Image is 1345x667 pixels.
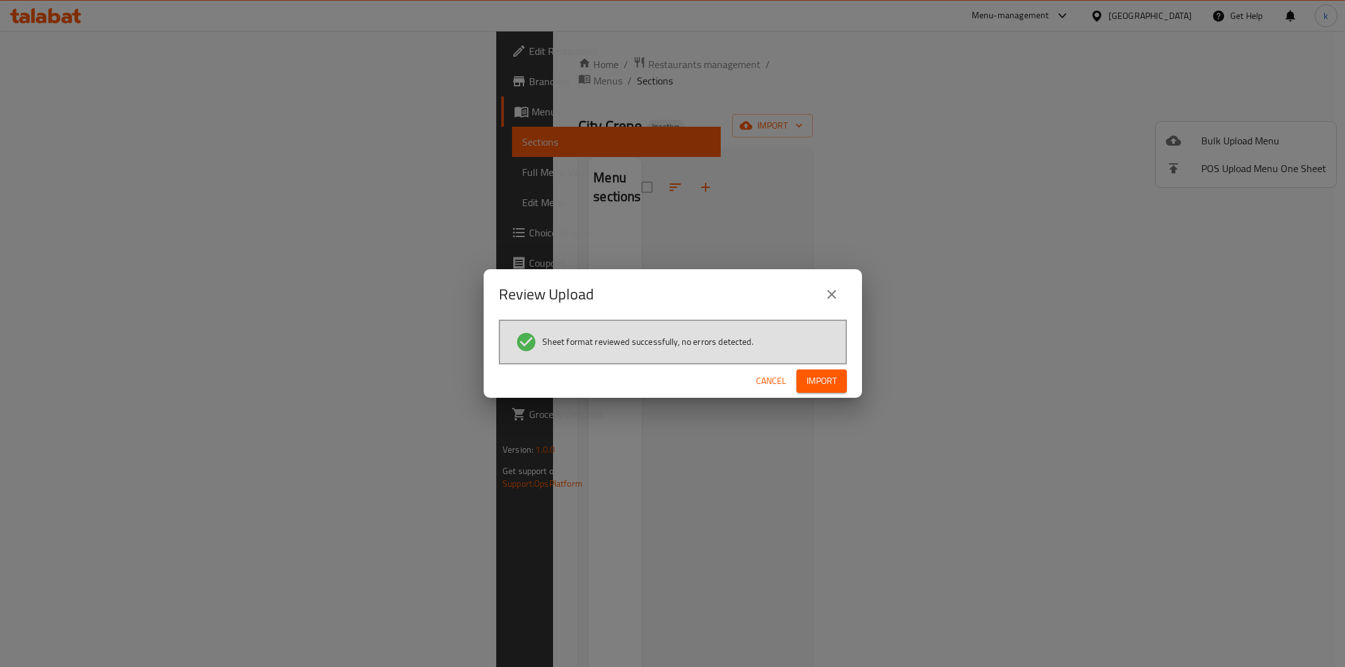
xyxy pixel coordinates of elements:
[542,335,754,348] span: Sheet format reviewed successfully, no errors detected.
[817,279,847,310] button: close
[796,369,847,393] button: Import
[751,369,791,393] button: Cancel
[756,373,786,389] span: Cancel
[806,373,837,389] span: Import
[499,284,594,304] h2: Review Upload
